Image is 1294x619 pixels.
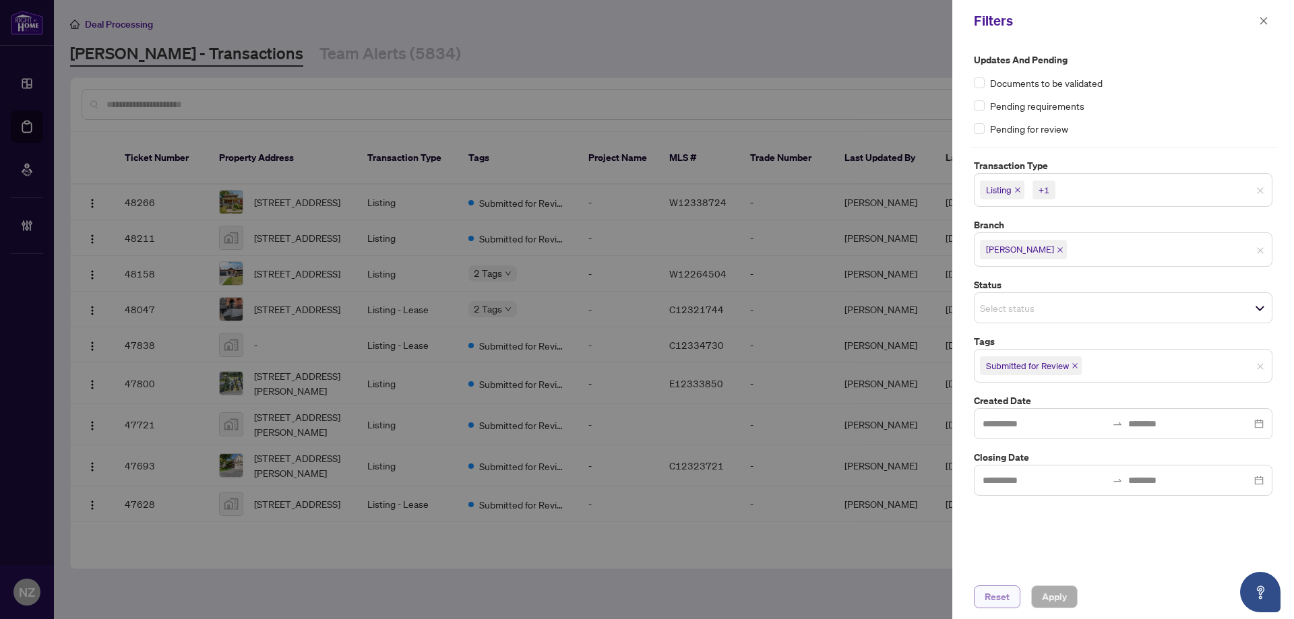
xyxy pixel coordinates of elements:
span: to [1112,475,1123,486]
span: close [1057,247,1064,253]
div: Filters [974,11,1255,31]
span: to [1112,418,1123,429]
span: close [1072,362,1078,369]
label: Branch [974,218,1272,232]
span: close [1256,362,1264,370]
span: Listing [986,183,1012,197]
span: Pending for review [990,121,1068,136]
span: Pending requirements [990,98,1084,113]
span: swap-right [1112,418,1123,429]
span: close [1256,187,1264,195]
span: swap-right [1112,475,1123,486]
label: Updates and Pending [974,53,1272,67]
span: Reset [985,586,1010,608]
span: Vaughan [980,240,1067,259]
label: Closing Date [974,450,1272,465]
span: Submitted for Review [986,359,1069,372]
label: Status [974,278,1272,292]
span: [PERSON_NAME] [986,242,1054,256]
button: Open asap [1240,572,1281,612]
span: Submitted for Review [980,356,1082,375]
label: Created Date [974,393,1272,408]
label: Transaction Type [974,158,1272,173]
span: close [1256,247,1264,255]
button: Reset [974,585,1020,608]
span: Listing [980,181,1024,199]
label: Tags [974,334,1272,349]
button: Apply [1031,585,1078,608]
div: +1 [1039,183,1049,197]
span: close [1259,16,1268,26]
span: Documents to be validated [990,75,1103,90]
span: close [1014,187,1021,193]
